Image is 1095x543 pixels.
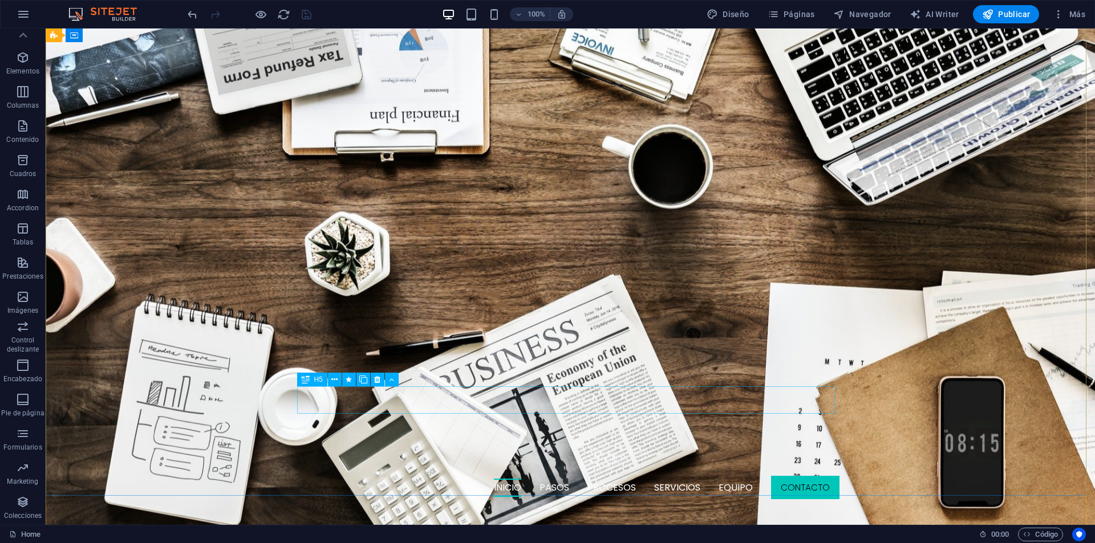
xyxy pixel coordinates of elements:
button: Publicar [973,5,1040,23]
p: Prestaciones [2,272,43,281]
button: Usercentrics [1072,528,1086,541]
span: : [999,530,1001,538]
span: Más [1053,9,1085,20]
p: Marketing [7,477,38,486]
button: 100% [510,7,550,21]
span: AI Writer [910,9,959,20]
button: undo [185,7,199,21]
span: H5 [314,376,323,383]
i: Volver a cargar página [277,8,290,21]
p: Columnas [7,101,39,110]
p: Accordion [7,203,39,213]
button: reload [277,7,290,21]
i: Al redimensionar, ajustar el nivel de zoom automáticamente para ajustarse al dispositivo elegido. [557,9,567,19]
p: Cuadros [10,169,36,178]
button: Navegador [829,5,896,23]
p: Formularios [3,443,42,452]
span: Publicar [982,9,1031,20]
p: Encabezado [3,374,42,383]
span: Código [1023,528,1058,541]
button: AI Writer [905,5,964,23]
div: Diseño (Ctrl+Alt+Y) [702,5,754,23]
p: Pie de página [1,409,44,418]
i: Deshacer: Editar cabecera (Ctrl+Z) [186,8,199,21]
p: Tablas [13,238,34,247]
p: Imágenes [7,306,38,315]
p: Elementos [6,67,39,76]
a: Haz clic para cancelar la selección y doble clic para abrir páginas [9,528,40,541]
h6: 100% [527,7,545,21]
p: Contenido [6,135,39,144]
span: Diseño [707,9,749,20]
h6: Tiempo de la sesión [979,528,1009,541]
span: Páginas [768,9,815,20]
p: Colecciones [4,511,42,520]
span: Navegador [833,9,891,20]
button: Páginas [763,5,820,23]
img: Editor Logo [66,7,151,21]
button: Más [1048,5,1090,23]
span: 00 00 [991,528,1009,541]
button: Código [1018,528,1063,541]
button: Diseño [702,5,754,23]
